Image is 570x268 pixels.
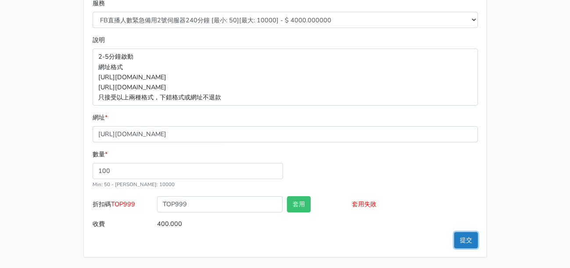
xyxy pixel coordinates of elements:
small: Min: 50 - [PERSON_NAME]: 10000 [93,181,175,188]
label: 說明 [93,35,105,45]
button: 套用 [287,196,311,212]
span: TOP999 [111,200,135,208]
label: 收費 [90,216,155,232]
button: 提交 [454,232,478,248]
label: 網址 [93,113,108,123]
p: 2-5分鐘啟動 網址格式 [URL][DOMAIN_NAME] [URL][DOMAIN_NAME] 只接受以上兩種格式，下錯格式或網址不退款 [93,49,478,105]
input: 格式為https://www.facebook.com/topfblive/videos/123456789/ [93,126,478,142]
label: 折扣碼 [90,196,155,216]
label: 數量 [93,149,108,159]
